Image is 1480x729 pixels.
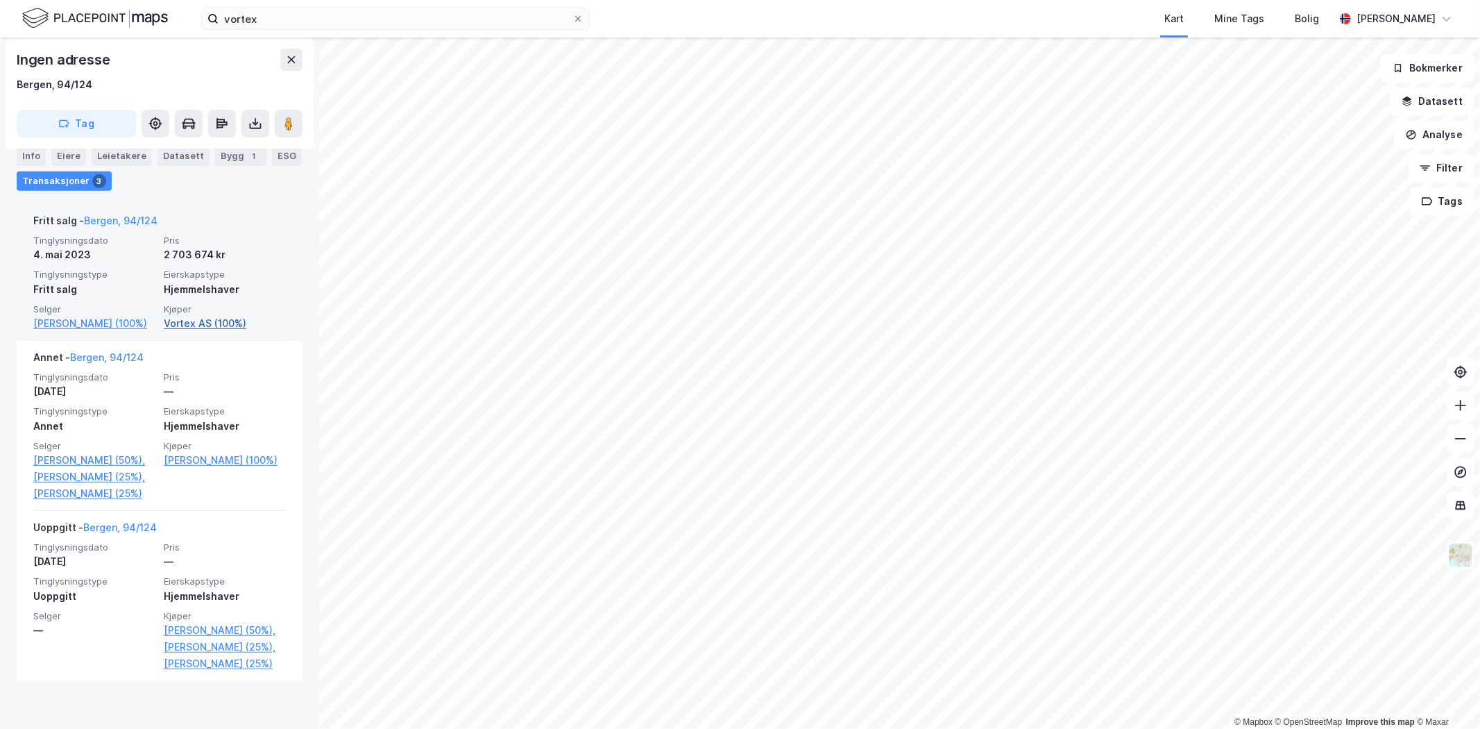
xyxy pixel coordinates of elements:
a: Improve this map [1346,717,1415,727]
div: [DATE] [33,383,155,400]
div: Kart [1164,10,1184,27]
span: Eierskapstype [164,405,286,417]
div: Uoppgitt - [33,519,157,542]
div: Fritt salg [33,281,155,298]
a: Vortex AS (100%) [164,315,286,332]
a: [PERSON_NAME] (100%) [33,315,155,332]
div: Datasett [158,146,210,166]
a: [PERSON_NAME] (25%), [164,639,286,655]
div: Eiere [51,146,86,166]
span: Tinglysningsdato [33,371,155,383]
button: Analyse [1394,121,1474,149]
div: 3 [92,174,106,188]
div: — [164,553,286,570]
a: [PERSON_NAME] (25%) [33,485,155,502]
div: Hjemmelshaver [164,588,286,605]
span: Tinglysningsdato [33,542,155,553]
div: Hjemmelshaver [164,281,286,298]
span: Kjøper [164,303,286,315]
div: Mine Tags [1214,10,1264,27]
span: Tinglysningstype [33,269,155,280]
span: Kjøper [164,610,286,622]
div: Bergen, 94/124 [17,76,92,93]
a: [PERSON_NAME] (100%) [164,452,286,469]
a: Bergen, 94/124 [84,215,158,226]
input: Søk på adresse, matrikkel, gårdeiere, leietakere eller personer [219,8,572,29]
div: [PERSON_NAME] [1356,10,1436,27]
div: Uoppgitt [33,588,155,605]
div: Bolig [1295,10,1319,27]
div: Ingen adresse [17,49,112,71]
div: 1 [247,149,261,163]
div: Annet [33,418,155,435]
div: Kontrollprogram for chat [1411,662,1480,729]
div: [DATE] [33,553,155,570]
div: Bygg [215,146,266,166]
span: Pris [164,235,286,246]
div: Fritt salg - [33,212,158,235]
iframe: Chat Widget [1411,662,1480,729]
div: — [33,622,155,639]
button: Datasett [1390,87,1474,115]
a: Bergen, 94/124 [70,351,144,363]
div: Hjemmelshaver [164,418,286,435]
div: Annet - [33,349,144,371]
button: Filter [1408,154,1474,182]
span: Tinglysningstype [33,405,155,417]
button: Tags [1410,187,1474,215]
a: OpenStreetMap [1275,717,1343,727]
div: 2 703 674 kr [164,246,286,263]
img: logo.f888ab2527a4732fd821a326f86c7f29.svg [22,6,168,31]
span: Pris [164,542,286,553]
span: Tinglysningstype [33,576,155,587]
a: [PERSON_NAME] (50%), [33,452,155,469]
span: Eierskapstype [164,576,286,587]
span: Kjøper [164,440,286,452]
span: Selger [33,303,155,315]
a: Bergen, 94/124 [83,521,157,533]
span: Selger [33,610,155,622]
button: Bokmerker [1381,54,1474,82]
span: Eierskapstype [164,269,286,280]
div: ESG [272,146,302,166]
a: [PERSON_NAME] (25%), [33,469,155,485]
span: Pris [164,371,286,383]
div: 4. mai 2023 [33,246,155,263]
span: Tinglysningsdato [33,235,155,246]
div: Leietakere [92,146,152,166]
div: — [164,383,286,400]
a: Mapbox [1234,717,1273,727]
button: Tag [17,110,136,137]
span: Selger [33,440,155,452]
div: Info [17,146,46,166]
a: [PERSON_NAME] (50%), [164,622,286,639]
img: Z [1447,542,1474,569]
a: [PERSON_NAME] (25%) [164,655,286,672]
div: Transaksjoner [17,171,112,191]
